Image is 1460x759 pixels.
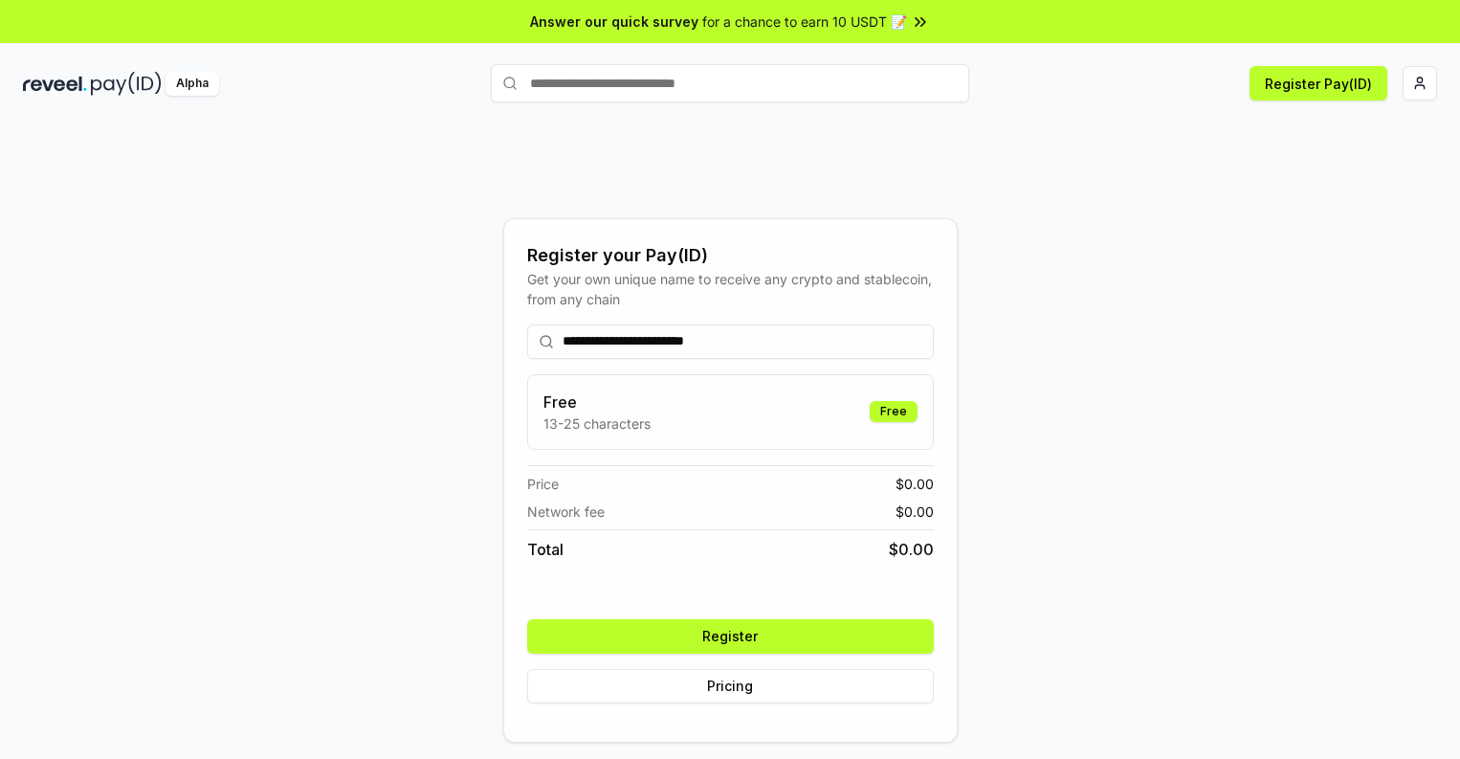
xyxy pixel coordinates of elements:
[889,538,934,561] span: $ 0.00
[527,619,934,654] button: Register
[530,11,698,32] span: Answer our quick survey
[527,502,605,522] span: Network fee
[527,669,934,703] button: Pricing
[91,72,162,96] img: pay_id
[543,391,651,413] h3: Free
[527,269,934,309] div: Get your own unique name to receive any crypto and stablecoin, from any chain
[527,242,934,269] div: Register your Pay(ID)
[702,11,907,32] span: for a chance to earn 10 USDT 📝
[166,72,219,96] div: Alpha
[527,474,559,494] span: Price
[870,401,918,422] div: Free
[527,538,564,561] span: Total
[896,474,934,494] span: $ 0.00
[1250,66,1387,100] button: Register Pay(ID)
[543,413,651,434] p: 13-25 characters
[23,72,87,96] img: reveel_dark
[896,502,934,522] span: $ 0.00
